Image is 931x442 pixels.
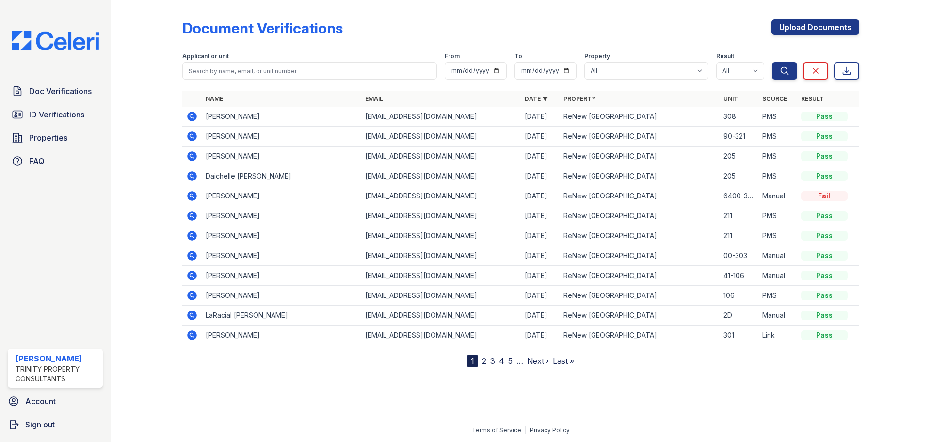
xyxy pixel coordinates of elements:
[467,355,478,367] div: 1
[29,132,67,144] span: Properties
[8,105,103,124] a: ID Verifications
[521,147,560,166] td: [DATE]
[8,128,103,147] a: Properties
[801,330,848,340] div: Pass
[25,395,56,407] span: Account
[720,286,758,306] td: 106
[365,95,383,102] a: Email
[560,107,719,127] td: ReNew [GEOGRAPHIC_DATA]
[521,127,560,147] td: [DATE]
[527,356,549,366] a: Next ›
[560,166,719,186] td: ReNew [GEOGRAPHIC_DATA]
[361,226,521,246] td: [EMAIL_ADDRESS][DOMAIN_NAME]
[361,206,521,226] td: [EMAIL_ADDRESS][DOMAIN_NAME]
[521,226,560,246] td: [DATE]
[560,127,719,147] td: ReNew [GEOGRAPHIC_DATA]
[801,191,848,201] div: Fail
[720,326,758,345] td: 301
[361,246,521,266] td: [EMAIL_ADDRESS][DOMAIN_NAME]
[720,147,758,166] td: 205
[445,52,460,60] label: From
[720,246,758,266] td: 00-303
[16,364,99,384] div: Trinity Property Consultants
[530,426,570,434] a: Privacy Policy
[758,306,797,326] td: Manual
[202,166,361,186] td: Daichelle [PERSON_NAME]
[801,231,848,241] div: Pass
[758,226,797,246] td: PMS
[514,52,522,60] label: To
[720,306,758,326] td: 2D
[560,246,719,266] td: ReNew [GEOGRAPHIC_DATA]
[720,107,758,127] td: 308
[29,85,92,97] span: Doc Verifications
[516,355,523,367] span: …
[801,311,848,320] div: Pass
[202,127,361,147] td: [PERSON_NAME]
[361,286,521,306] td: [EMAIL_ADDRESS][DOMAIN_NAME]
[202,186,361,206] td: [PERSON_NAME]
[202,286,361,306] td: [PERSON_NAME]
[29,155,45,167] span: FAQ
[206,95,223,102] a: Name
[8,82,103,101] a: Doc Verifications
[202,266,361,286] td: [PERSON_NAME]
[202,107,361,127] td: [PERSON_NAME]
[758,107,797,127] td: PMS
[521,206,560,226] td: [DATE]
[202,306,361,326] td: LaRacial [PERSON_NAME]
[758,286,797,306] td: PMS
[758,206,797,226] td: PMS
[521,166,560,186] td: [DATE]
[499,356,504,366] a: 4
[801,171,848,181] div: Pass
[563,95,596,102] a: Property
[758,127,797,147] td: PMS
[202,147,361,166] td: [PERSON_NAME]
[801,271,848,280] div: Pass
[521,266,560,286] td: [DATE]
[801,251,848,261] div: Pass
[758,246,797,266] td: Manual
[762,95,787,102] a: Source
[361,147,521,166] td: [EMAIL_ADDRESS][DOMAIN_NAME]
[182,52,229,60] label: Applicant or unit
[521,107,560,127] td: [DATE]
[16,353,99,364] div: [PERSON_NAME]
[716,52,734,60] label: Result
[758,147,797,166] td: PMS
[202,246,361,266] td: [PERSON_NAME]
[560,326,719,345] td: ReNew [GEOGRAPHIC_DATA]
[560,206,719,226] td: ReNew [GEOGRAPHIC_DATA]
[560,226,719,246] td: ReNew [GEOGRAPHIC_DATA]
[801,291,848,300] div: Pass
[525,95,548,102] a: Date ▼
[4,31,107,50] img: CE_Logo_Blue-a8612792a0a2168367f1c8372b55b34899dd931a85d93a1a3d3e32e68fde9ad4.png
[720,166,758,186] td: 205
[521,186,560,206] td: [DATE]
[182,62,437,80] input: Search by name, email, or unit number
[361,107,521,127] td: [EMAIL_ADDRESS][DOMAIN_NAME]
[758,166,797,186] td: PMS
[801,131,848,141] div: Pass
[521,246,560,266] td: [DATE]
[361,326,521,345] td: [EMAIL_ADDRESS][DOMAIN_NAME]
[521,306,560,326] td: [DATE]
[25,419,55,430] span: Sign out
[521,326,560,345] td: [DATE]
[4,392,107,411] a: Account
[29,109,84,120] span: ID Verifications
[361,166,521,186] td: [EMAIL_ADDRESS][DOMAIN_NAME]
[723,95,738,102] a: Unit
[361,266,521,286] td: [EMAIL_ADDRESS][DOMAIN_NAME]
[4,415,107,434] button: Sign out
[584,52,610,60] label: Property
[361,186,521,206] td: [EMAIL_ADDRESS][DOMAIN_NAME]
[720,266,758,286] td: 41-106
[758,186,797,206] td: Manual
[560,266,719,286] td: ReNew [GEOGRAPHIC_DATA]
[202,326,361,345] td: [PERSON_NAME]
[758,326,797,345] td: Link
[560,306,719,326] td: ReNew [GEOGRAPHIC_DATA]
[560,286,719,306] td: ReNew [GEOGRAPHIC_DATA]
